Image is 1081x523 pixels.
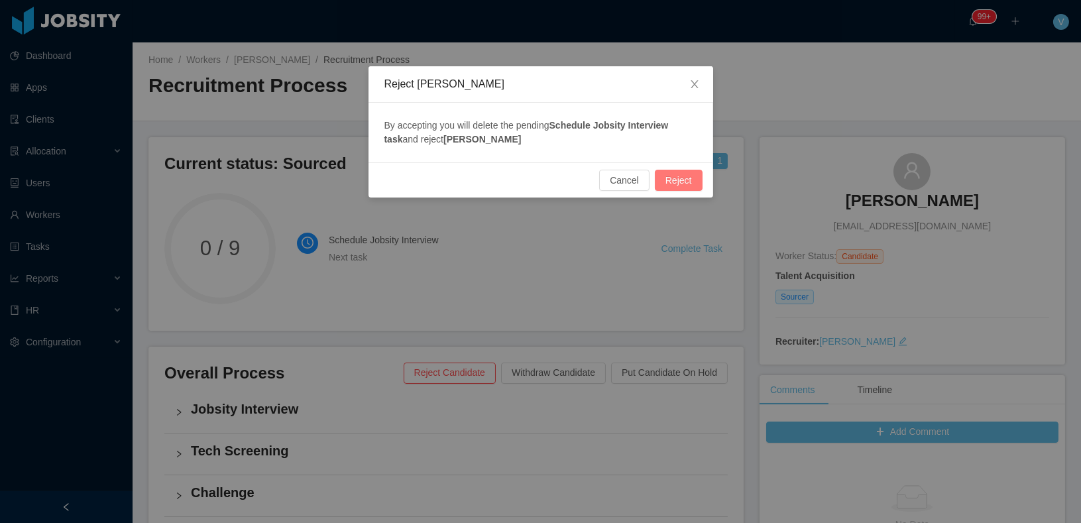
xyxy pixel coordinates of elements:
[384,77,697,91] div: Reject [PERSON_NAME]
[655,170,703,191] button: Reject
[599,170,650,191] button: Cancel
[689,79,700,89] i: icon: close
[676,66,713,103] button: Close
[443,134,521,145] strong: [PERSON_NAME]
[403,134,443,145] span: and reject
[384,120,549,131] span: By accepting you will delete the pending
